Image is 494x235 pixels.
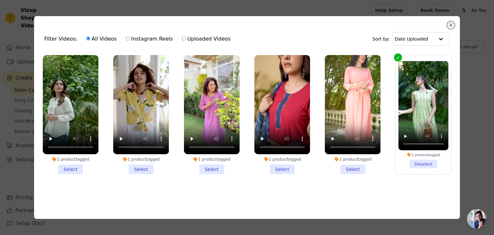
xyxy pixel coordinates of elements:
[181,35,231,43] label: Uploaded Videos
[44,32,234,46] div: Filter Videos:
[447,21,455,29] button: Close modal
[372,32,450,46] div: Sort by:
[467,209,486,229] div: Open chat
[43,157,98,162] div: 1 product tagged
[113,157,169,162] div: 1 product tagged
[125,35,173,43] label: Instagram Reels
[325,157,380,162] div: 1 product tagged
[254,157,310,162] div: 1 product tagged
[398,153,449,157] div: 1 product tagged
[86,35,117,43] label: All Videos
[184,157,240,162] div: 1 product tagged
